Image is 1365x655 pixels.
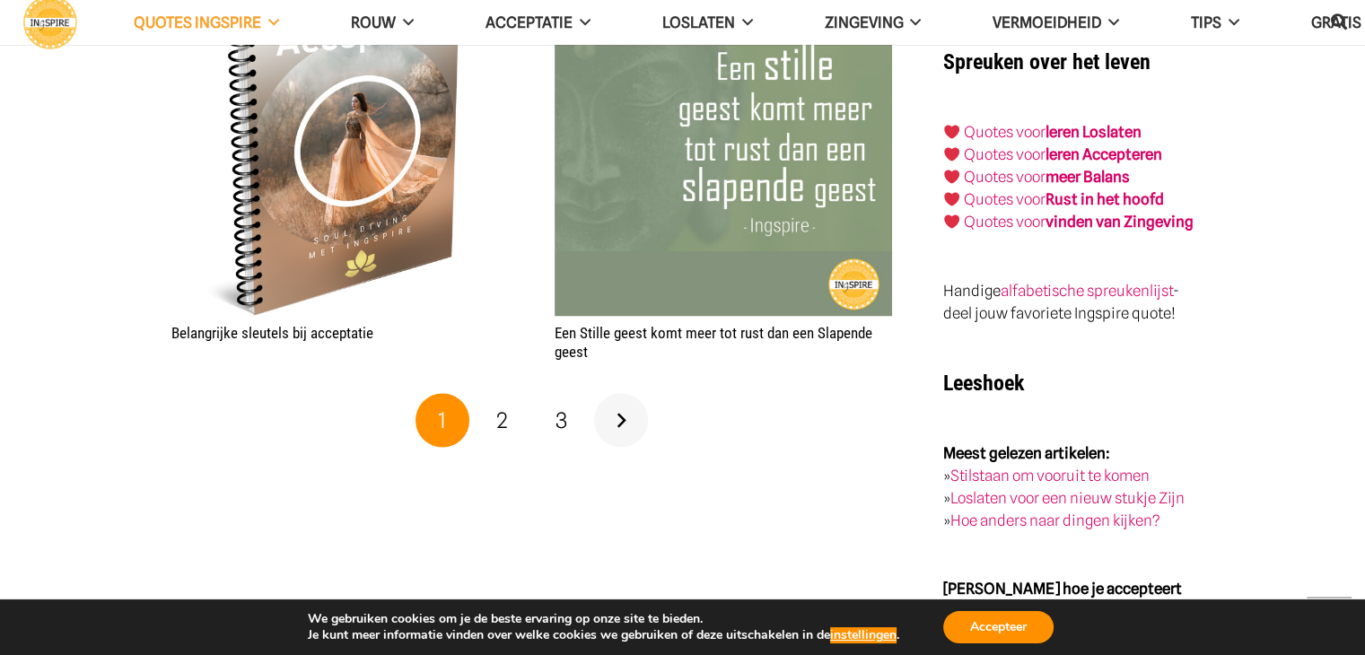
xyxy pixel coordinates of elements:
a: Stilstaan om vooruit te komen [950,466,1150,484]
a: leren Accepteren [1046,145,1162,163]
span: Zingeving [824,13,903,31]
button: instellingen [830,627,897,643]
img: ❤ [944,124,959,139]
a: Terug naar top [1307,597,1352,642]
span: 2 [496,406,508,432]
span: GRATIS [1311,13,1361,31]
a: Quotes voor [964,123,1046,141]
strong: [PERSON_NAME] hoe je accepteert en transformeert naar een nieuwe manier van Zijn: [943,579,1182,642]
strong: Spreuken over het leven [943,49,1151,74]
a: Hoe anders naar dingen kijken? [950,511,1160,528]
span: ROUW [351,13,396,31]
a: Loslaten voor een nieuw stukje Zijn [950,488,1185,506]
a: Quotes voor [964,145,1046,163]
img: ❤ [944,191,959,206]
img: ❤ [944,214,959,229]
a: Een Stille geest komt meer tot rust dan een Slapende geest [555,323,872,359]
span: VERMOEIDHEID [993,13,1101,31]
strong: Rust in het hoofd [1046,190,1164,208]
p: » » » [943,441,1194,531]
p: We gebruiken cookies om je de beste ervaring op onze site te bieden. [308,611,899,627]
p: Handige - deel jouw favoriete Ingspire quote! [943,279,1194,324]
span: Acceptatie [486,13,573,31]
span: 3 [556,406,567,432]
a: Quotes voorRust in het hoofd [964,190,1164,208]
p: Je kunt meer informatie vinden over welke cookies we gebruiken of deze uitschakelen in de . [308,627,899,643]
a: Belangrijke sleutels bij acceptatie [171,323,373,341]
a: leren Loslaten [1046,123,1142,141]
strong: Leeshoek [943,370,1024,395]
span: Loslaten [662,13,735,31]
strong: Meest gelezen artikelen: [943,443,1110,461]
span: Pagina 1 [416,393,469,447]
button: Accepteer [943,611,1054,643]
a: Pagina 3 [535,393,589,447]
strong: meer Balans [1046,168,1130,186]
a: Quotes voorvinden van Zingeving [964,213,1194,231]
span: QUOTES INGSPIRE [134,13,261,31]
strong: vinden van Zingeving [1046,213,1194,231]
span: TIPS [1191,13,1221,31]
span: 1 [438,406,446,432]
a: Zoeken [1321,1,1357,44]
a: alfabetische spreukenlijst [1001,281,1173,299]
img: ❤ [944,169,959,184]
img: ❤ [944,146,959,162]
a: Pagina 2 [475,393,529,447]
a: Quotes voormeer Balans [964,168,1130,186]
